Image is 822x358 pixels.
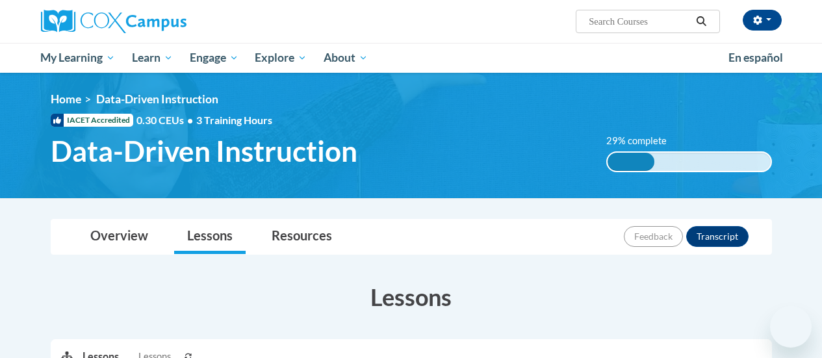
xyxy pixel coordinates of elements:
span: 0.30 CEUs [136,113,196,127]
a: En español [720,44,791,71]
a: Learn [123,43,181,73]
a: Cox Campus [41,10,275,33]
a: Overview [77,220,161,254]
a: Explore [246,43,315,73]
a: Home [51,92,81,106]
span: IACET Accredited [51,114,133,127]
button: Account Settings [743,10,782,31]
span: • [187,114,193,126]
button: Search [691,14,711,29]
span: Data-Driven Instruction [51,134,357,168]
span: Learn [132,50,173,66]
a: Engage [181,43,247,73]
div: 29% complete [608,153,655,171]
span: About [324,50,368,66]
img: Cox Campus [41,10,186,33]
a: Resources [259,220,345,254]
span: Data-Driven Instruction [96,92,218,106]
a: Lessons [174,220,246,254]
div: Main menu [31,43,791,73]
span: 3 Training Hours [196,114,272,126]
iframe: Button to launch messaging window [770,306,812,348]
button: Transcript [686,226,749,247]
span: My Learning [40,50,115,66]
span: Engage [190,50,238,66]
span: En español [728,51,783,64]
label: 29% complete [606,134,681,148]
h3: Lessons [51,281,772,313]
a: About [315,43,376,73]
span: Explore [255,50,307,66]
button: Feedback [624,226,683,247]
a: My Learning [32,43,124,73]
input: Search Courses [587,14,691,29]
